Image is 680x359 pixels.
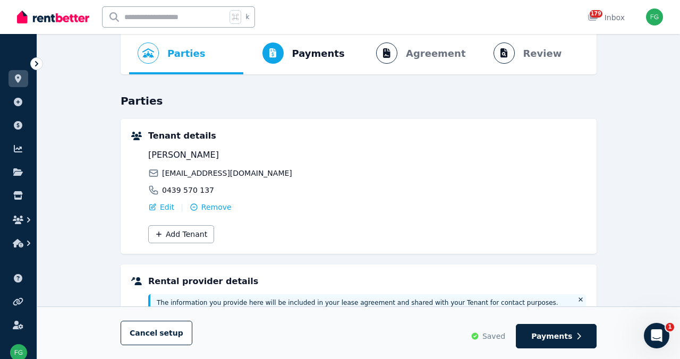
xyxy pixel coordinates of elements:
span: Cancel [130,329,183,337]
span: 1 [666,323,674,331]
button: Parties [129,32,214,74]
span: setup [159,328,183,338]
img: RentBetter [17,9,89,25]
button: Cancelsetup [121,321,192,345]
button: Payments [516,324,597,348]
span: [PERSON_NAME] [148,149,364,161]
span: Saved [482,331,505,341]
nav: Progress [121,32,597,74]
span: | [181,202,183,212]
span: [EMAIL_ADDRESS][DOMAIN_NAME] [162,168,292,178]
button: Payments [243,32,353,74]
iframe: Intercom live chat [644,323,669,348]
img: Franco Gugliotta [646,8,663,25]
h3: Parties [121,93,597,108]
span: k [245,13,249,21]
span: Payments [531,331,572,341]
img: Rental providers [131,277,142,285]
div: Inbox [588,12,625,23]
h5: Rental provider details [148,275,586,288]
span: Payments [292,46,345,61]
button: Remove [190,202,232,212]
h5: Tenant details [148,130,586,142]
span: Remove [201,202,232,212]
button: Edit [148,202,174,212]
button: Add Tenant [148,225,214,243]
p: The information you provide here will be included in your lease agreement and shared with your Te... [157,298,571,324]
span: 0439 570 137 [162,185,214,195]
span: Edit [160,202,174,212]
span: 179 [590,10,602,18]
span: Parties [167,46,205,61]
